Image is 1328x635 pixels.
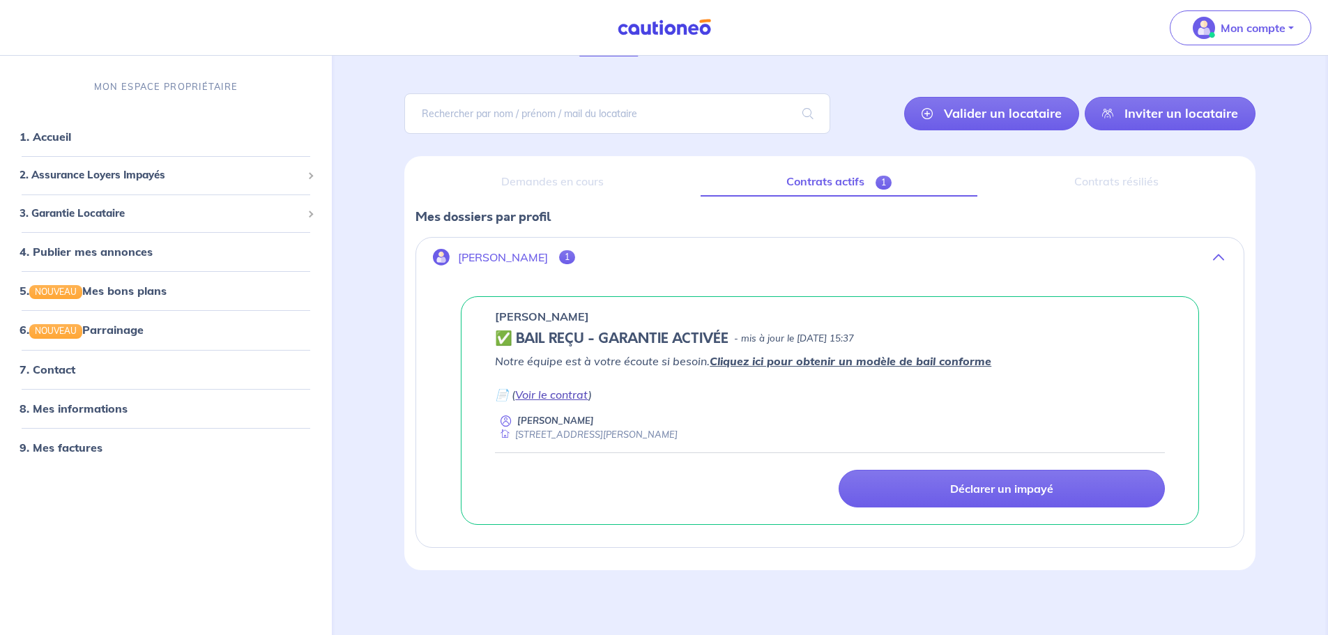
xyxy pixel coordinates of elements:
h5: ✅ BAIL REÇU - GARANTIE ACTIVÉE [495,330,728,347]
a: Cliquez ici pour obtenir un modèle de bail conforme [710,354,991,368]
div: 7. Contact [6,355,326,383]
a: 4. Publier mes annonces [20,245,153,259]
img: illu_account.svg [433,249,450,266]
a: Valider un locataire [904,97,1079,130]
p: MON ESPACE PROPRIÉTAIRE [94,80,238,93]
div: 4. Publier mes annonces [6,238,326,266]
p: Déclarer un impayé [950,482,1053,496]
span: 2. Assurance Loyers Impayés [20,167,302,183]
div: 2. Assurance Loyers Impayés [6,162,326,189]
p: [PERSON_NAME] [495,308,589,325]
div: 8. Mes informations [6,395,326,422]
a: 6.NOUVEAUParrainage [20,323,144,337]
a: 1. Accueil [20,130,71,144]
em: 📄 ( ) [495,388,592,401]
a: 9. Mes factures [20,441,102,454]
span: 3. Garantie Locataire [20,206,302,222]
p: - mis à jour le [DATE] 15:37 [734,332,854,346]
button: [PERSON_NAME]1 [416,240,1244,274]
p: Mes dossiers par profil [415,208,1244,226]
a: Déclarer un impayé [839,470,1165,507]
div: 5.NOUVEAUMes bons plans [6,277,326,305]
button: illu_account_valid_menu.svgMon compte [1170,10,1311,45]
div: [STREET_ADDRESS][PERSON_NAME] [495,428,678,441]
a: Contrats actifs1 [701,167,977,197]
input: Rechercher par nom / prénom / mail du locataire [404,93,830,134]
img: Cautioneo [612,19,717,36]
div: 9. Mes factures [6,434,326,461]
a: 5.NOUVEAUMes bons plans [20,284,167,298]
span: 1 [559,250,575,264]
a: 8. Mes informations [20,401,128,415]
p: [PERSON_NAME] [517,414,594,427]
div: 3. Garantie Locataire [6,200,326,227]
span: 1 [876,176,892,190]
p: Mon compte [1221,20,1285,36]
span: search [786,94,830,133]
a: Inviter un locataire [1085,97,1256,130]
div: 6.NOUVEAUParrainage [6,316,326,344]
a: Voir le contrat [515,388,588,401]
p: [PERSON_NAME] [458,251,548,264]
div: 1. Accueil [6,123,326,151]
div: state: CONTRACT-VALIDATED, Context: IN-LANDLORD,IS-GL-CAUTION-IN-LANDLORD [495,330,1165,347]
em: Notre équipe est à votre écoute si besoin. [495,354,991,368]
a: 7. Contact [20,362,75,376]
img: illu_account_valid_menu.svg [1193,17,1215,39]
